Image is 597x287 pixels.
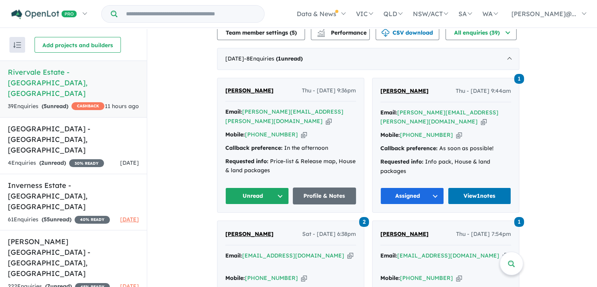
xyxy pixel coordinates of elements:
[119,6,263,22] input: Try estate name, suburb, builder or developer
[225,108,242,115] strong: Email:
[120,216,139,223] span: [DATE]
[8,180,139,212] h5: Inverness Estate - [GEOGRAPHIC_DATA] , [GEOGRAPHIC_DATA]
[44,216,50,223] span: 55
[456,274,462,282] button: Copy
[317,31,325,37] img: bar-chart.svg
[400,131,453,138] a: [PHONE_NUMBER]
[376,24,439,40] button: CSV download
[380,109,397,116] strong: Email:
[8,102,104,111] div: 39 Enquir ies
[244,55,303,62] span: - 8 Enquir ies
[225,230,274,237] span: [PERSON_NAME]
[380,109,498,125] a: [PERSON_NAME][EMAIL_ADDRESS][PERSON_NAME][DOMAIN_NAME]
[380,188,444,204] button: Assigned
[245,274,298,281] a: [PHONE_NUMBER]
[225,86,274,96] a: [PERSON_NAME]
[225,157,356,176] div: Price-list & Release map, House & land packages
[318,29,325,33] img: line-chart.svg
[380,252,397,259] strong: Email:
[511,10,576,18] span: [PERSON_NAME]@...
[326,117,332,125] button: Copy
[347,252,353,260] button: Copy
[302,230,356,239] span: Sat - [DATE] 6:38pm
[44,103,47,110] span: 5
[75,216,110,224] span: 40 % READY
[276,55,303,62] strong: ( unread)
[380,131,400,138] strong: Mobile:
[225,274,245,281] strong: Mobile:
[13,42,21,48] img: sort.svg
[8,158,104,168] div: 4 Enquir ies
[8,215,110,224] div: 61 Enquir ies
[42,103,68,110] strong: ( unread)
[225,143,356,153] div: In the afternoon
[225,188,289,204] button: Unread
[42,216,71,223] strong: ( unread)
[301,274,307,282] button: Copy
[242,252,344,259] a: [EMAIL_ADDRESS][DOMAIN_NAME]
[448,188,511,204] a: View1notes
[225,158,268,165] strong: Requested info:
[380,158,424,165] strong: Requested info:
[514,217,524,227] span: 1
[400,274,453,281] a: [PHONE_NUMBER]
[302,86,356,96] span: Thu - [DATE] 9:36pm
[105,103,139,110] span: 11 hours ago
[71,102,104,110] span: CASHBACK
[380,86,429,96] a: [PERSON_NAME]
[225,131,245,138] strong: Mobile:
[293,188,356,204] a: Profile & Notes
[380,230,429,239] a: [PERSON_NAME]
[120,159,139,166] span: [DATE]
[69,159,104,167] span: 30 % READY
[225,87,274,94] span: [PERSON_NAME]
[217,24,305,40] button: Team member settings (5)
[41,159,44,166] span: 2
[380,274,400,281] strong: Mobile:
[217,48,519,70] div: [DATE]
[380,87,429,94] span: [PERSON_NAME]
[278,55,281,62] span: 1
[380,144,511,153] div: As soon as possible!
[311,24,370,40] button: Performance
[380,145,438,152] strong: Callback preference:
[292,29,295,36] span: 5
[225,230,274,239] a: [PERSON_NAME]
[35,37,121,53] button: Add projects and builders
[318,29,367,36] span: Performance
[359,216,369,226] a: 2
[380,157,511,176] div: Info pack, House & land packages
[514,73,524,84] a: 1
[382,29,389,37] img: download icon
[481,118,487,126] button: Copy
[456,230,511,239] span: Thu - [DATE] 7:54pm
[456,86,511,96] span: Thu - [DATE] 9:44am
[8,67,139,99] h5: Rivervale Estate - [GEOGRAPHIC_DATA] , [GEOGRAPHIC_DATA]
[225,144,283,151] strong: Callback preference:
[301,131,307,139] button: Copy
[8,123,139,155] h5: [GEOGRAPHIC_DATA] - [GEOGRAPHIC_DATA] , [GEOGRAPHIC_DATA]
[456,131,462,139] button: Copy
[245,131,298,138] a: [PHONE_NUMBER]
[39,159,66,166] strong: ( unread)
[445,24,517,40] button: All enquiries (39)
[11,9,77,19] img: Openlot PRO Logo White
[380,230,429,237] span: [PERSON_NAME]
[225,108,343,125] a: [PERSON_NAME][EMAIL_ADDRESS][PERSON_NAME][DOMAIN_NAME]
[8,236,139,279] h5: [PERSON_NAME][GEOGRAPHIC_DATA] - [GEOGRAPHIC_DATA] , [GEOGRAPHIC_DATA]
[397,252,499,259] a: [EMAIL_ADDRESS][DOMAIN_NAME]
[225,252,242,259] strong: Email:
[514,74,524,84] span: 1
[514,216,524,226] a: 1
[359,217,369,227] span: 2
